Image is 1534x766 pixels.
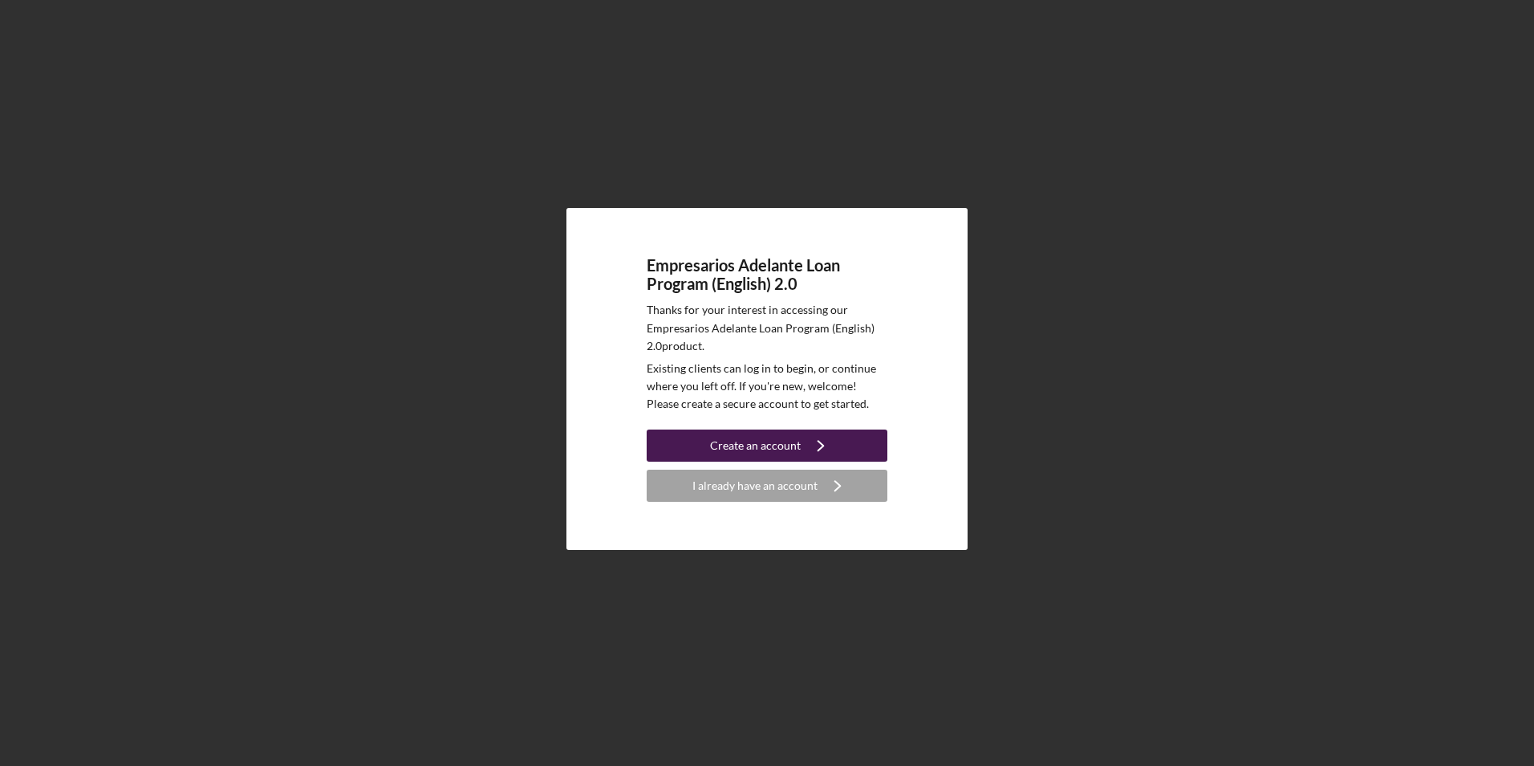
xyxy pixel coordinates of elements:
button: I already have an account [647,470,887,502]
a: Create an account [647,430,887,466]
div: Create an account [710,430,801,462]
h4: Empresarios Adelante Loan Program (English) 2.0 [647,256,887,293]
div: I already have an account [692,470,818,502]
button: Create an account [647,430,887,462]
p: Thanks for your interest in accessing our Empresarios Adelante Loan Program (English) 2.0 product. [647,301,887,355]
p: Existing clients can log in to begin, or continue where you left off. If you're new, welcome! Ple... [647,360,887,414]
